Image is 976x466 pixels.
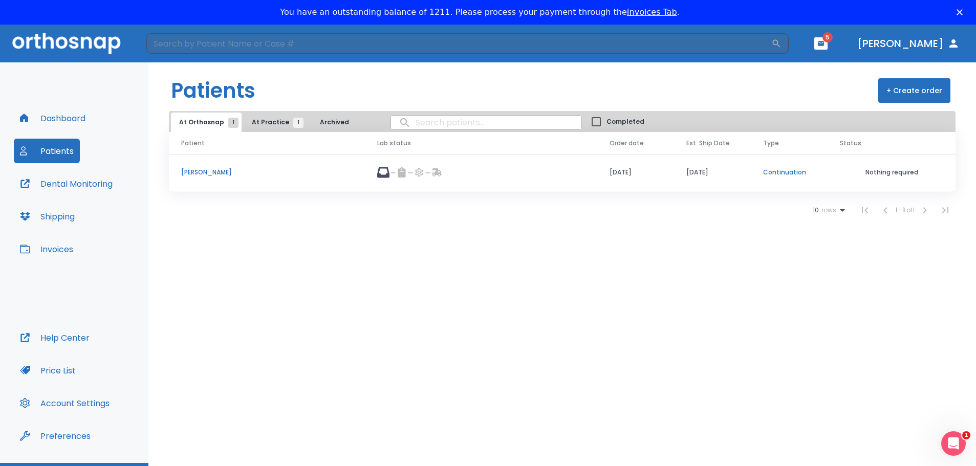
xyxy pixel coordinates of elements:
span: At Orthosnap [179,118,233,127]
img: Orthosnap [12,33,121,54]
span: Lab status [377,139,411,148]
h1: Patients [171,75,255,106]
span: 1 [228,118,238,128]
button: Patients [14,139,80,163]
button: Dashboard [14,106,92,130]
button: Dental Monitoring [14,171,119,196]
div: tabs [171,113,362,132]
input: search [391,113,581,132]
span: of 1 [906,206,915,214]
p: Continuation [763,168,815,177]
span: Completed [606,117,644,126]
button: Account Settings [14,391,116,415]
a: Invoices Tab [627,7,677,17]
span: rows [819,207,836,214]
p: [PERSON_NAME] [181,168,353,177]
button: Archived [309,113,360,132]
div: Tooltip anchor [89,431,98,440]
input: Search by Patient Name or Case # [146,33,771,54]
button: Price List [14,358,82,383]
button: Help Center [14,325,96,350]
td: [DATE] [597,154,674,191]
iframe: Intercom live chat [941,431,966,456]
span: 1 [293,118,303,128]
button: [PERSON_NAME] [853,34,964,53]
button: Shipping [14,204,81,229]
span: Est. Ship Date [686,139,730,148]
span: Status [840,139,861,148]
div: Close [957,9,967,15]
span: 10 [813,207,819,214]
td: [DATE] [674,154,751,191]
span: Order date [610,139,644,148]
span: Type [763,139,779,148]
div: You have an outstanding balance of 1211. Please process your payment through the . [280,7,679,17]
p: Nothing required [840,168,943,177]
span: At Practice [252,118,298,127]
button: + Create order [878,78,950,103]
button: Preferences [14,424,97,448]
span: 1 [962,431,970,439]
span: Patient [181,139,205,148]
span: 5 [822,32,833,42]
span: 1 - 1 [896,206,906,214]
button: Invoices [14,237,79,261]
